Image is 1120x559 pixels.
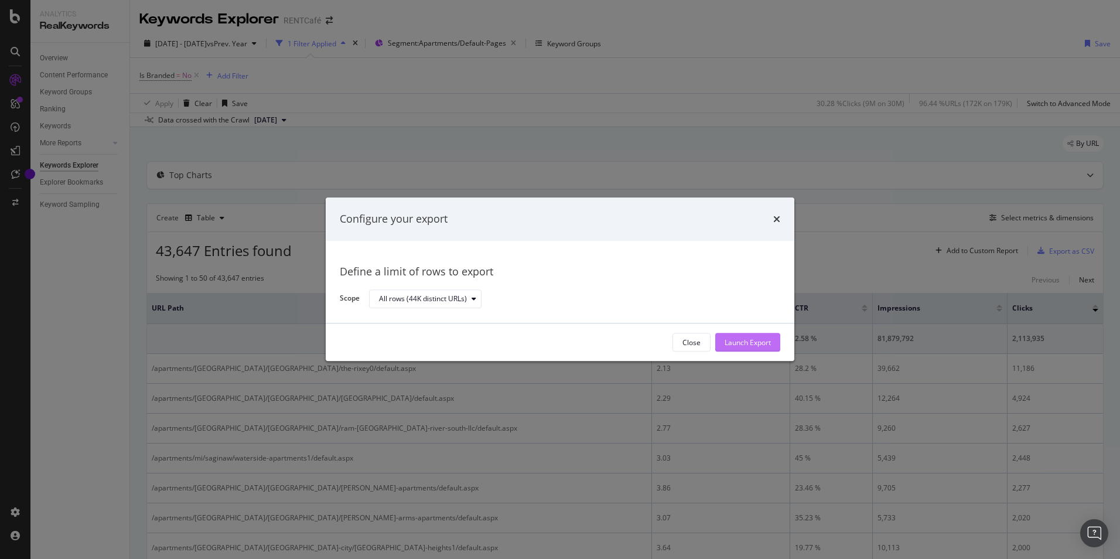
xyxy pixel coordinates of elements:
button: All rows (44K distinct URLs) [369,289,482,308]
div: Launch Export [725,338,771,347]
div: Define a limit of rows to export [340,264,780,279]
button: Close [672,333,711,352]
div: Close [682,338,701,347]
div: modal [326,197,794,361]
div: Open Intercom Messenger [1080,519,1108,547]
label: Scope [340,294,360,306]
div: All rows (44K distinct URLs) [379,295,467,302]
button: Launch Export [715,333,780,352]
div: Configure your export [340,212,448,227]
div: times [773,212,780,227]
